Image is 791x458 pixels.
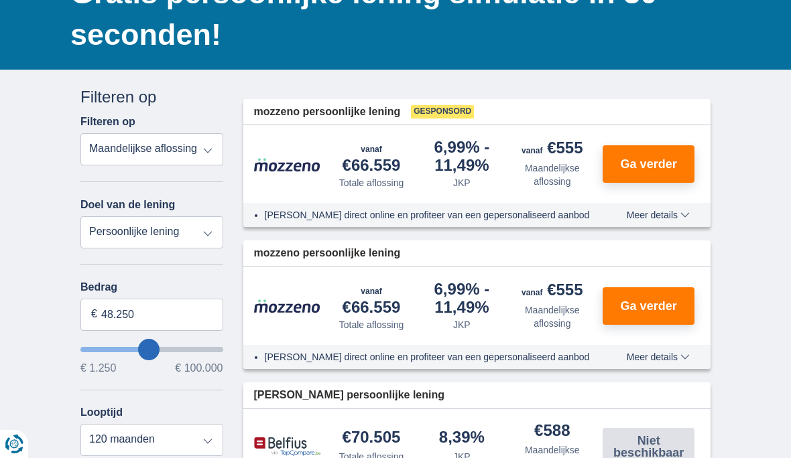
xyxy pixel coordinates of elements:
label: Filteren op [80,116,135,128]
div: JKP [453,176,471,189]
div: JKP [453,318,471,331]
li: [PERSON_NAME] direct online en profiteer van een gepersonaliseerd aanbod [265,350,598,364]
span: Ga verder [621,300,677,312]
div: €555 [522,140,583,159]
div: €70.505 [343,429,401,447]
img: product.pl.alt Belfius [254,437,321,456]
label: Doel van de lening [80,199,175,211]
label: Bedrag [80,281,223,293]
label: Looptijd [80,406,123,418]
span: mozzeno persoonlijke lening [254,246,401,261]
span: [PERSON_NAME] persoonlijke lening [254,388,444,403]
span: Meer details [627,352,690,362]
span: € [91,307,97,322]
span: € 100.000 [175,363,223,374]
button: Ga verder [603,287,694,325]
div: €555 [522,282,583,301]
span: € 1.250 [80,363,116,374]
div: 6,99% [422,281,501,315]
div: 6,99% [422,139,501,173]
span: Ga verder [621,158,677,170]
div: Totale aflossing [339,318,404,331]
div: 8,39% [439,429,485,447]
li: [PERSON_NAME] direct online en profiteer van een gepersonaliseerd aanbod [265,208,598,222]
img: product.pl.alt Mozzeno [254,157,321,172]
div: €66.559 [332,281,412,315]
button: Meer details [617,352,700,362]
div: Maandelijkse aflossing [512,303,592,330]
button: Ga verder [603,145,694,183]
div: €66.559 [332,139,412,173]
div: €588 [534,423,570,441]
input: wantToBorrow [80,347,223,352]
span: mozzeno persoonlijke lening [254,104,401,120]
span: Meer details [627,210,690,220]
img: product.pl.alt Mozzeno [254,299,321,313]
div: Maandelijkse aflossing [512,161,592,188]
div: Filteren op [80,86,223,108]
span: Gesponsord [411,105,474,119]
button: Meer details [617,210,700,220]
div: Totale aflossing [339,176,404,189]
